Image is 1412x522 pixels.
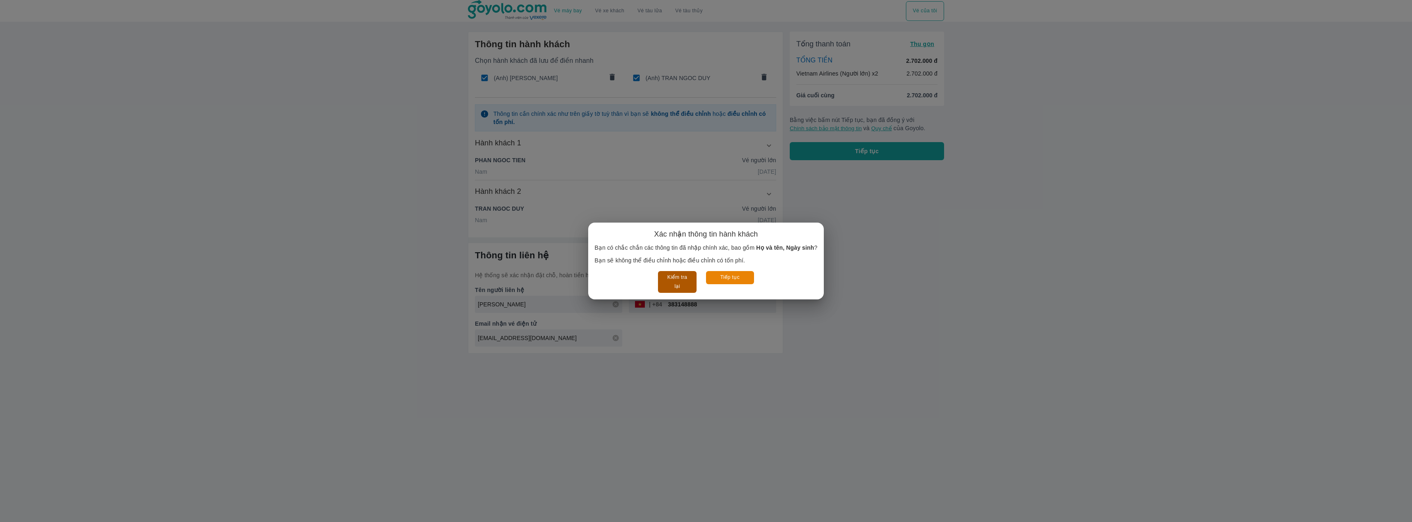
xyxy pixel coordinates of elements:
button: Tiếp tục [706,271,754,284]
button: Kiểm tra lại [658,271,696,293]
h6: Xác nhận thông tin hành khách [654,229,758,239]
b: Họ và tên, Ngày sinh [756,244,814,251]
p: Bạn sẽ không thể điều chỉnh hoặc điều chỉnh có tốn phí. [595,256,818,264]
p: Bạn có chắc chắn các thông tin đã nhập chính xác, bao gồm ? [595,244,818,252]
